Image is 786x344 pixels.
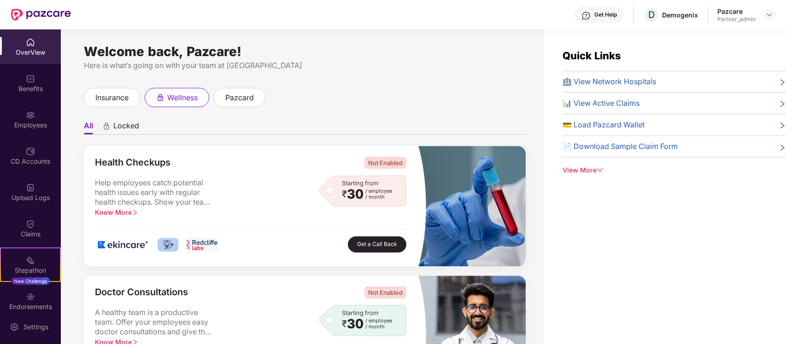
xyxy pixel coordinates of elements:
img: logo [158,238,178,252]
span: 30 [347,318,364,330]
img: svg+xml;base64,PHN2ZyB4bWxucz0iaHR0cDovL3d3dy53My5vcmcvMjAwMC9zdmciIHdpZHRoPSIyMSIgaGVpZ2h0PSIyMC... [26,256,35,265]
span: insurance [95,92,129,103]
span: Know More [95,208,138,216]
span: / month [365,324,392,330]
span: 💳 Load Pazcard Wallet [563,119,645,131]
span: Starting from [342,179,378,187]
img: svg+xml;base64,PHN2ZyBpZD0iQ0RfQWNjb3VudHMiIGRhdGEtbmFtZT0iQ0QgQWNjb3VudHMiIHhtbG5zPSJodHRwOi8vd3... [26,147,35,156]
span: Doctor Consultations [95,287,188,298]
span: wellness [167,92,198,103]
span: 🏥 View Network Hospitals [563,76,656,87]
img: svg+xml;base64,PHN2ZyBpZD0iRHJvcGRvd24tMzJ4MzIiIHhtbG5zPSJodHRwOi8vd3d3LnczLm9yZy8yMDAwL3N2ZyIgd2... [766,11,773,18]
div: View More [563,165,786,175]
span: / employee [365,188,392,194]
img: svg+xml;base64,PHN2ZyBpZD0iRW1wbG95ZWVzIiB4bWxucz0iaHR0cDovL3d3dy53My5vcmcvMjAwMC9zdmciIHdpZHRoPS... [26,110,35,120]
span: 📄 Download Sample Claim Form [563,141,678,152]
img: svg+xml;base64,PHN2ZyBpZD0iSG9tZSIgeG1sbnM9Imh0dHA6Ly93d3cudzMub3JnLzIwMDAvc3ZnIiB3aWR0aD0iMjAiIG... [26,38,35,47]
img: logo [186,238,219,252]
img: svg+xml;base64,PHN2ZyBpZD0iSGVscC0zMngzMiIgeG1sbnM9Imh0dHA6Ly93d3cudzMub3JnLzIwMDAvc3ZnIiB3aWR0aD... [581,11,591,20]
div: New Challenge [11,277,50,285]
li: All [84,121,93,134]
span: / month [365,194,392,200]
span: Not Enabled [364,287,406,298]
span: Quick Links [563,50,621,62]
div: Settings [21,322,51,332]
span: A healthy team is a productive team. Offer your employees easy doctor consultations and give the ... [95,308,215,337]
span: D [648,9,655,20]
span: right [779,143,786,152]
img: logo [95,238,150,252]
span: Help employees catch potential health issues early with regular health checkups. Show your team y... [95,178,215,207]
img: svg+xml;base64,PHN2ZyBpZD0iRW5kb3JzZW1lbnRzIiB4bWxucz0iaHR0cDovL3d3dy53My5vcmcvMjAwMC9zdmciIHdpZH... [26,292,35,301]
div: Get Help [594,11,617,18]
div: Stepathon [1,266,60,275]
span: right [779,78,786,87]
span: Not Enabled [364,157,406,169]
div: Demogenix [662,11,698,19]
div: Welcome back, Pazcare! [84,48,526,55]
button: Get a Call Back [348,236,406,252]
span: ₹ [342,320,347,327]
div: Here is what’s going on with your team at [GEOGRAPHIC_DATA] [84,60,526,71]
img: svg+xml;base64,PHN2ZyBpZD0iVXBsb2FkX0xvZ3MiIGRhdGEtbmFtZT0iVXBsb2FkIExvZ3MiIHhtbG5zPSJodHRwOi8vd3... [26,183,35,192]
span: right [132,209,138,216]
img: masked_image [417,146,526,266]
span: 📊 View Active Claims [563,97,639,109]
img: svg+xml;base64,PHN2ZyBpZD0iQmVuZWZpdHMiIHhtbG5zPSJodHRwOi8vd3d3LnczLm9yZy8yMDAwL3N2ZyIgd2lkdGg9Ij... [26,74,35,83]
span: Starting from [342,309,378,316]
img: New Pazcare Logo [11,9,71,21]
span: ₹ [342,190,347,198]
span: / employee [365,318,392,324]
span: Health Checkups [95,157,170,169]
span: right [779,99,786,109]
span: pazcard [225,92,254,103]
div: Pazcare [717,7,756,16]
span: down [597,167,603,173]
span: right [779,121,786,131]
img: svg+xml;base64,PHN2ZyBpZD0iQ2xhaW0iIHhtbG5zPSJodHRwOi8vd3d3LnczLm9yZy8yMDAwL3N2ZyIgd2lkdGg9IjIwIi... [26,219,35,229]
div: Partner_admin [717,16,756,23]
span: 30 [347,188,364,200]
div: animation [156,93,164,101]
span: Locked [113,121,139,134]
img: svg+xml;base64,PHN2ZyBpZD0iU2V0dGluZy0yMHgyMCIgeG1sbnM9Imh0dHA6Ly93d3cudzMub3JnLzIwMDAvc3ZnIiB3aW... [10,322,19,332]
div: animation [102,122,111,130]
